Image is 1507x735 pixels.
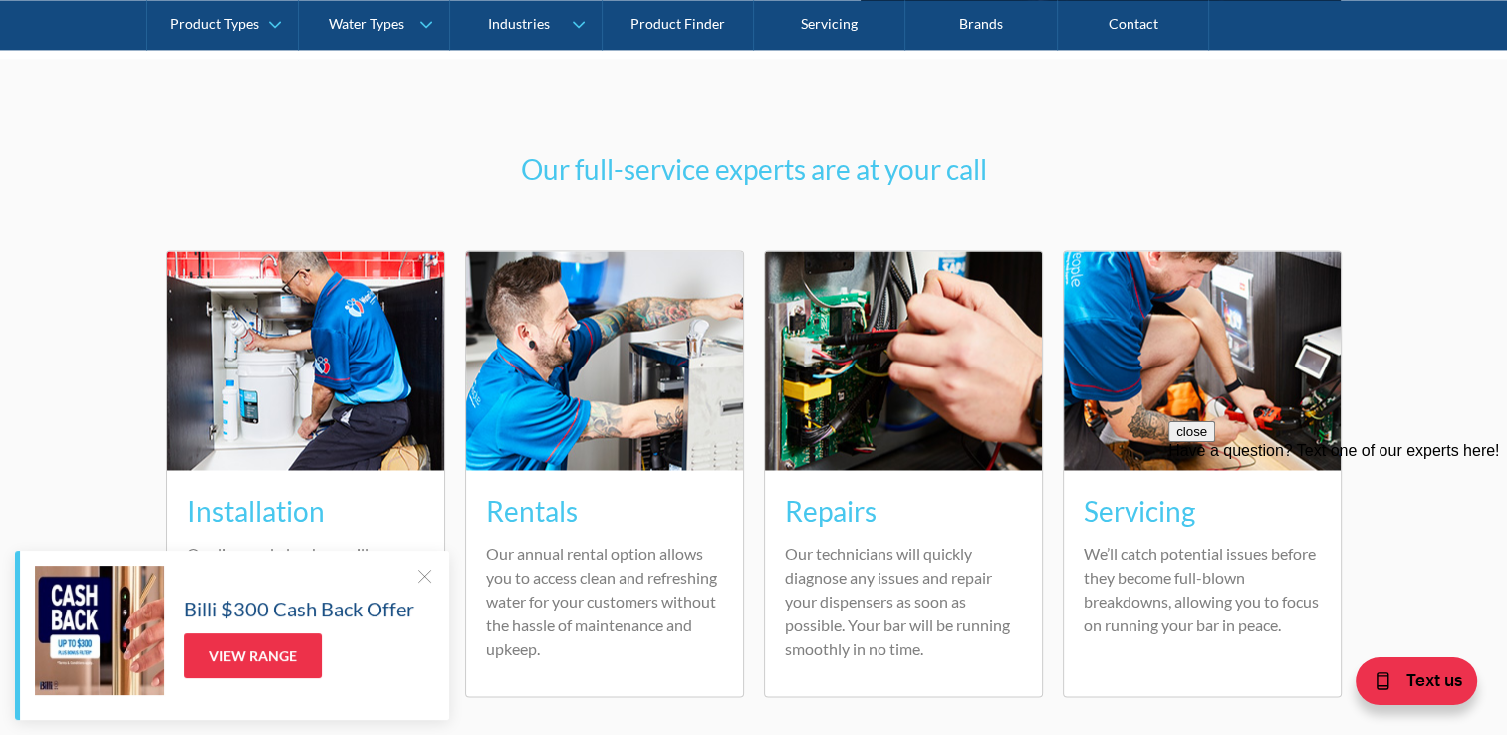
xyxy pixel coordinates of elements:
h3: Installation [187,490,424,532]
a: View Range [184,633,322,678]
img: Billi $300 Cash Back Offer [35,566,164,695]
p: We’ll catch potential issues before they become full-blown breakdowns, allowing you to focus on r... [1084,542,1321,637]
div: Industries [487,16,549,33]
h3: Servicing [1084,490,1321,532]
div: Product Types [170,16,259,33]
iframe: podium webchat widget bubble [1308,635,1507,735]
p: Our annual rental option allows you to access clean and refreshing water for your customers witho... [486,542,723,661]
h3: Rentals [486,490,723,532]
iframe: podium webchat widget prompt [1168,421,1507,660]
h5: Billi $300 Cash Back Offer [184,594,414,623]
h3: Our full-service experts are at your call [465,148,1043,190]
p: Our technicians will quickly diagnose any issues and repair your dispensers as soon as possible. ... [785,542,1022,661]
div: Water Types [329,16,404,33]
p: Our licensed plumbers will ensure the installation process is smooth and hassle-free, allowing yo... [187,542,424,661]
h3: Repairs [785,490,1022,532]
